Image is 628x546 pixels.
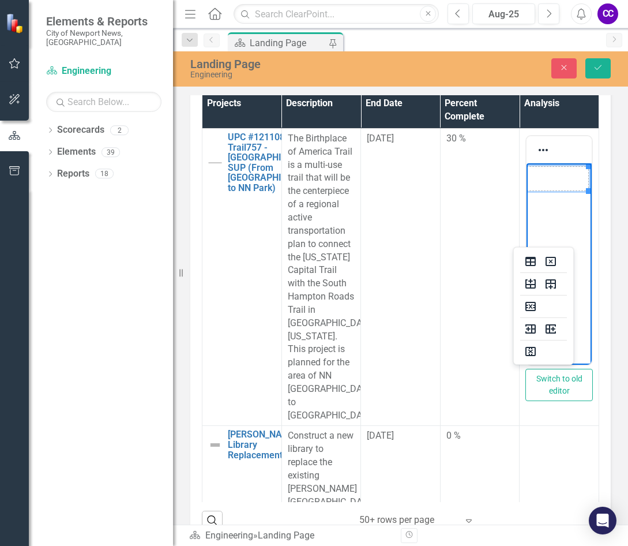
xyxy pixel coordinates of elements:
[367,430,394,441] span: [DATE]
[521,321,540,337] button: Insert column before
[189,529,392,543] div: »
[541,253,561,270] button: Delete table
[476,8,531,21] div: Aug-25
[5,12,27,34] img: ClearPoint Strategy
[208,156,222,170] img: Not Started
[589,507,616,534] div: Open Intercom Messenger
[57,167,89,181] a: Reports
[234,4,439,24] input: Search ClearPoint...
[521,343,540,360] button: Delete column
[521,298,540,315] button: Delete row
[228,132,317,193] a: UPC #121108 Trail757 - [GEOGRAPHIC_DATA] SUP (From [GEOGRAPHIC_DATA] to NN Park)
[208,438,222,452] img: Not Defined
[541,321,561,337] button: Insert column after
[521,276,540,292] button: Insert row before
[205,530,253,541] a: Engineering
[446,429,514,443] div: 0 %
[525,369,593,401] button: Switch to old editor
[367,133,394,144] span: [DATE]
[250,36,326,50] div: Landing Page
[541,276,561,292] button: Insert row after
[472,3,535,24] button: Aug-25
[190,70,415,79] div: Engineering
[288,132,355,422] p: The Birthplace of America Trail is a multi-use trail that will be the centerpiece of a regional a...
[597,3,618,24] button: CC
[527,163,592,365] iframe: Rich Text Area
[446,132,514,145] div: 30 %
[57,124,104,137] a: Scorecards
[46,14,161,28] span: Elements & Reports
[533,142,553,158] button: Reveal or hide additional toolbar items
[57,145,96,159] a: Elements
[101,147,120,157] div: 39
[110,125,129,135] div: 2
[190,58,415,70] div: Landing Page
[258,530,314,541] div: Landing Page
[228,429,298,460] a: [PERSON_NAME] Library Replacement
[95,169,114,179] div: 18
[46,92,161,112] input: Search Below...
[46,65,161,78] a: Engineering
[521,253,540,270] button: Table properties
[46,28,161,47] small: City of Newport News, [GEOGRAPHIC_DATA]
